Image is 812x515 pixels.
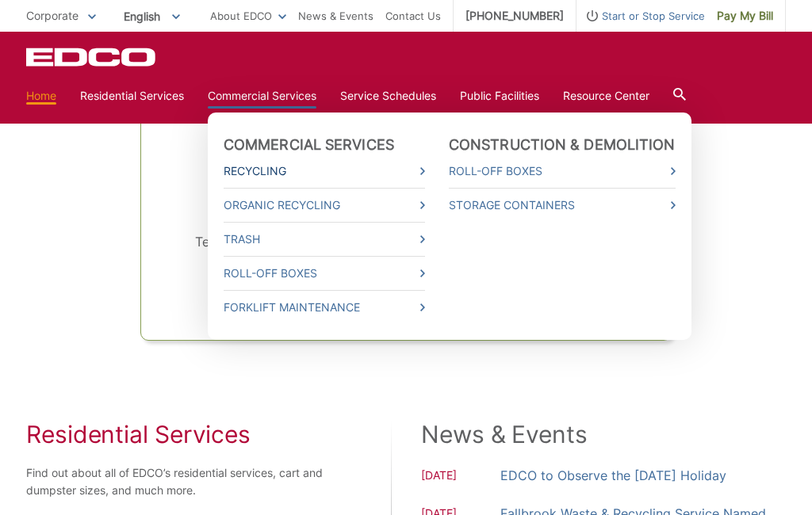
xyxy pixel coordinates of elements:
a: Resource Center [563,87,649,105]
a: Contact Us [385,7,441,25]
a: Home [26,87,56,105]
a: Recycling [224,162,425,180]
a: Commercial Services [208,87,316,105]
span: Corporate [26,9,79,22]
a: Residential Services [80,87,184,105]
h2: Organics Green Cart Challenge [173,155,640,173]
a: Service Schedules [340,87,436,105]
h3: Are you sorting correctly? [173,186,640,215]
span: Pay My Bill [717,7,773,25]
a: Public Facilities [460,87,539,105]
p: Test your knowledge and see if you’re an Organics Green Cart Expert! [173,231,640,253]
a: EDCD logo. Return to the homepage. [26,48,158,67]
span: English [112,3,192,29]
a: Roll-Off Boxes [224,265,425,282]
a: Organic Recycling [224,196,425,214]
a: News & Events [298,7,373,25]
p: Find out about all of EDCO’s residential services, cart and dumpster sizes, and much more. [26,464,325,499]
span: [DATE] [421,467,500,486]
a: Commercial Services [224,136,394,154]
a: Forklift Maintenance [224,299,425,316]
a: Trash [224,231,425,248]
h2: Residential Services [26,420,325,448]
a: About EDCO [210,7,286,25]
a: EDCO to Observe the [DATE] Holiday [500,464,726,486]
h2: News & Events [421,420,786,448]
a: Roll-Off Boxes [449,162,676,180]
a: Storage Containers [449,196,676,214]
a: Construction & Demolition [449,136,676,154]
